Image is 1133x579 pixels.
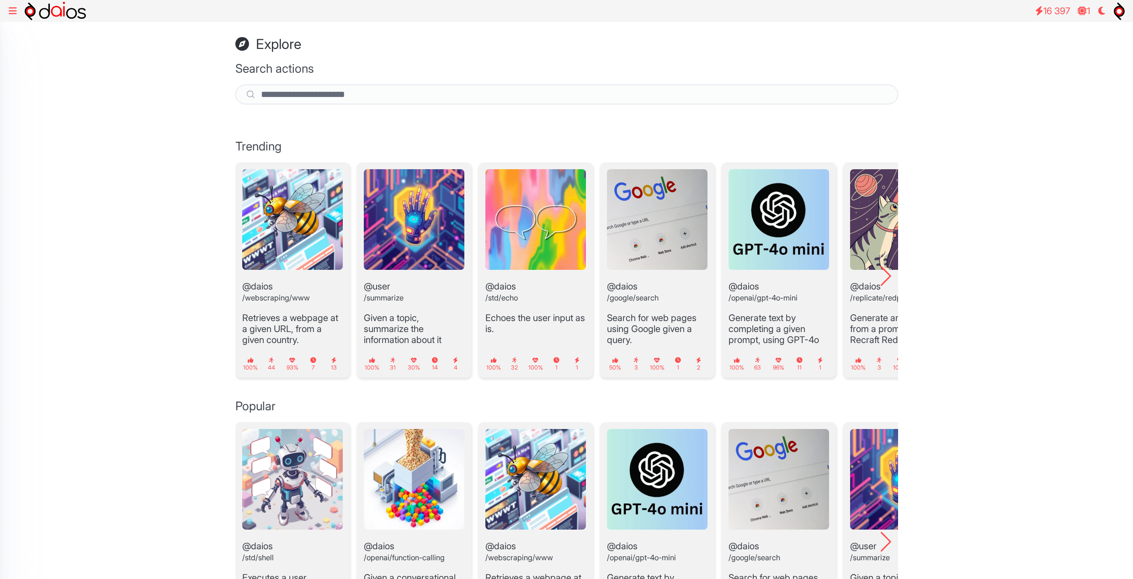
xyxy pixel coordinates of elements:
[850,293,918,302] small: /replicate/redpanda
[528,357,543,371] small: 100%
[607,169,707,270] img: google-search.webp
[729,357,744,371] small: 100%
[729,293,798,302] small: /openai/gpt-4o-mini
[1043,5,1070,16] span: 16 397
[729,429,829,530] img: google-search.webp
[722,162,836,378] div: 5 / 12
[1114,2,1125,20] img: symbol.svg
[235,61,898,75] h3: Search actions
[696,357,701,371] small: 2
[850,169,951,312] header: @daios
[242,169,343,270] img: webscraping.webp
[1073,2,1095,20] a: 1
[357,162,471,378] div: 2 / 12
[818,357,823,371] small: 1
[242,169,343,312] header: @daios
[235,139,898,153] h3: Trending
[365,357,379,371] small: 100%
[453,357,458,371] small: 4
[675,357,681,371] small: 1
[729,429,829,572] header: @daios
[287,357,298,371] small: 93%
[243,357,258,371] small: 100%
[850,429,951,572] header: @user
[25,2,86,20] img: logo-h.svg
[850,169,951,270] img: redpanda.png
[650,357,665,371] small: 100%
[729,169,829,312] header: @daios
[607,293,659,302] small: /google/search
[235,36,898,52] h1: Explore
[390,357,396,371] small: 31
[609,357,621,371] small: 50%
[773,357,784,371] small: 96%
[364,293,404,302] small: /summarize
[235,162,350,378] div: 1 / 12
[729,553,780,562] small: /google/search
[874,264,898,288] div: Next slide
[607,429,707,572] header: @daios
[553,357,559,371] small: 1
[485,293,518,302] small: /std/echo
[364,312,464,356] p: Given a topic, summarize the information about it found in the web.
[850,312,951,345] p: Generate an SVG image from a prompt (using Recraft Red Panda).
[364,169,464,312] header: @user
[1087,5,1090,16] span: 1
[485,429,586,530] img: webscraping.webp
[574,357,580,371] small: 1
[797,357,803,371] small: 11
[364,553,445,562] small: /openai/function-calling
[242,293,310,302] small: /webscraping/www
[268,357,275,371] small: 44
[607,429,707,530] img: openai-gpt-4o-mini.webp
[486,357,501,371] small: 100%
[633,357,638,371] small: 3
[242,553,274,562] small: /std/shell
[893,357,908,371] small: 100%
[408,357,420,371] small: 30%
[851,357,866,371] small: 100%
[242,429,343,572] header: @daios
[485,429,586,572] header: @daios
[479,162,593,378] div: 3 / 12
[850,553,890,562] small: /summarize
[729,312,829,356] p: Generate text by completing a given prompt, using GPT-4o Mini.
[729,169,829,270] img: openai-gpt-4o-mini.webp
[485,312,586,334] p: Echoes the user input as is.
[485,169,586,270] img: echo.webp
[877,357,882,371] small: 3
[1031,2,1075,20] a: 16 397
[364,429,464,530] img: openai-function-calling.webp
[242,429,343,530] img: shell.webp
[843,162,957,378] div: 6 / 12
[600,162,714,378] div: 4 / 12
[754,357,761,371] small: 63
[850,429,951,530] img: standard-tool.webp
[364,169,464,270] img: standard-tool.webp
[511,357,518,371] small: 32
[485,553,553,562] small: /webscraping/www
[607,312,707,345] p: Search for web pages using Google given a query.
[607,169,707,312] header: @daios
[874,530,898,554] div: Next slide
[242,312,343,345] p: Retrieves a webpage at a given URL, from a given country.
[364,429,464,572] header: @daios
[235,399,898,413] h3: Popular
[331,357,337,371] small: 13
[607,553,676,562] small: /openai/gpt-4o-mini
[485,169,586,312] header: @daios
[310,357,316,371] small: 7
[432,357,438,371] small: 14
